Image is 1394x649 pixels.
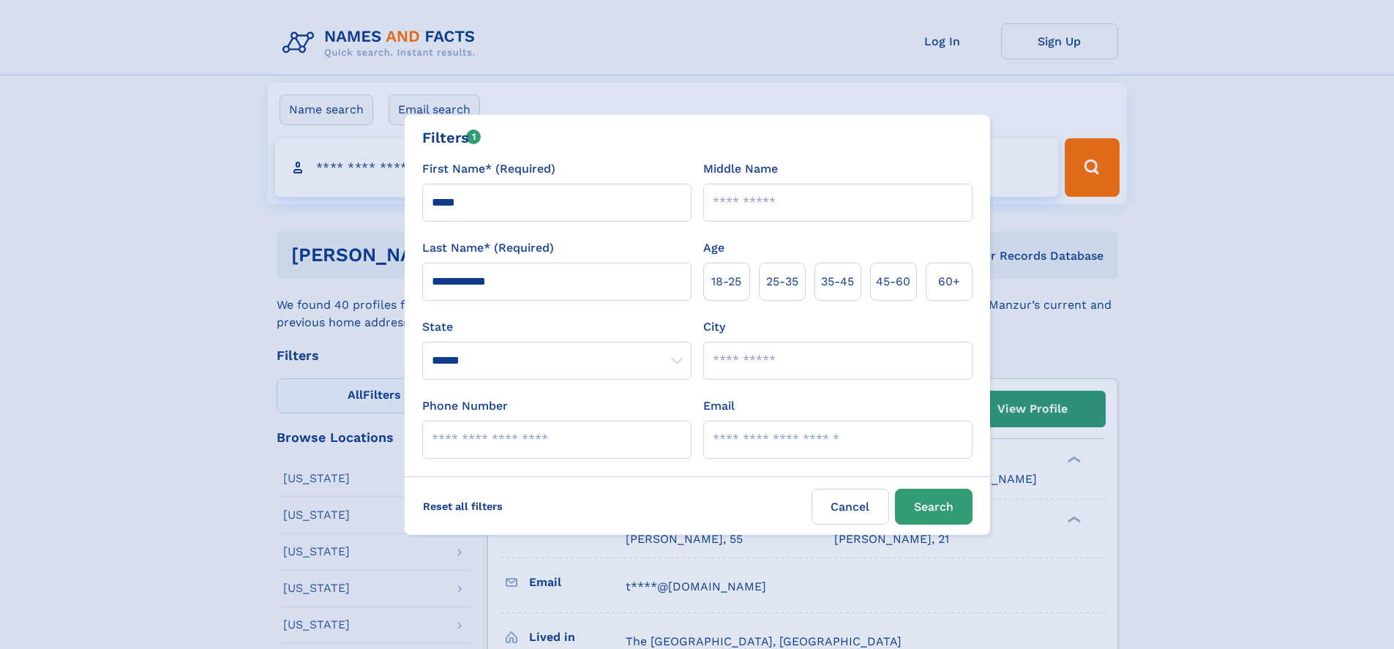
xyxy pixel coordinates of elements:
[876,273,910,290] span: 45‑60
[413,489,512,524] label: Reset all filters
[422,239,554,257] label: Last Name* (Required)
[703,397,735,415] label: Email
[895,489,973,525] button: Search
[703,239,724,257] label: Age
[422,397,508,415] label: Phone Number
[422,160,555,178] label: First Name* (Required)
[821,273,854,290] span: 35‑45
[938,273,960,290] span: 60+
[703,318,725,336] label: City
[422,318,692,336] label: State
[711,273,741,290] span: 18‑25
[766,273,798,290] span: 25‑35
[422,127,481,149] div: Filters
[812,489,889,525] label: Cancel
[703,160,778,178] label: Middle Name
